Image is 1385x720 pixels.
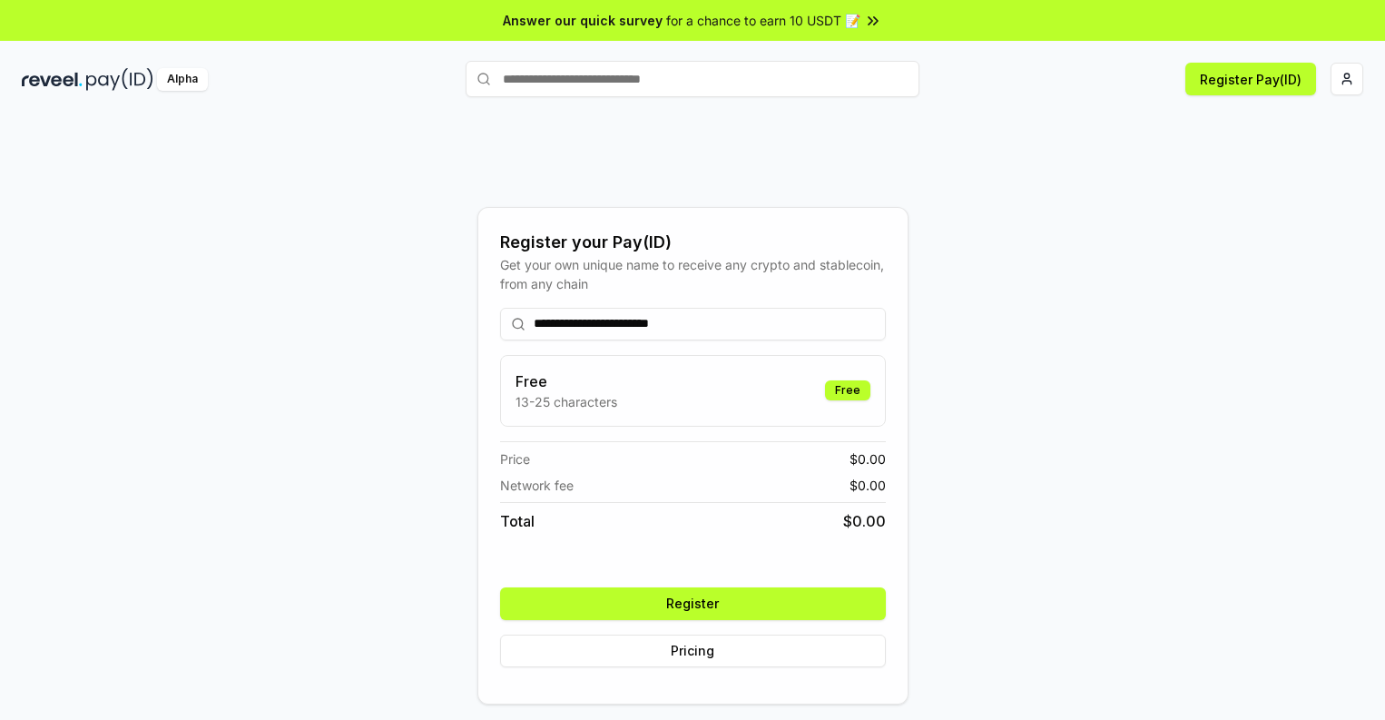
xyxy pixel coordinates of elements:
[500,510,535,532] span: Total
[1185,63,1316,95] button: Register Pay(ID)
[850,476,886,495] span: $ 0.00
[500,449,530,468] span: Price
[850,449,886,468] span: $ 0.00
[516,392,617,411] p: 13-25 characters
[503,11,663,30] span: Answer our quick survey
[843,510,886,532] span: $ 0.00
[825,380,870,400] div: Free
[500,255,886,293] div: Get your own unique name to receive any crypto and stablecoin, from any chain
[500,230,886,255] div: Register your Pay(ID)
[157,68,208,91] div: Alpha
[86,68,153,91] img: pay_id
[666,11,860,30] span: for a chance to earn 10 USDT 📝
[500,587,886,620] button: Register
[500,635,886,667] button: Pricing
[22,68,83,91] img: reveel_dark
[516,370,617,392] h3: Free
[500,476,574,495] span: Network fee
